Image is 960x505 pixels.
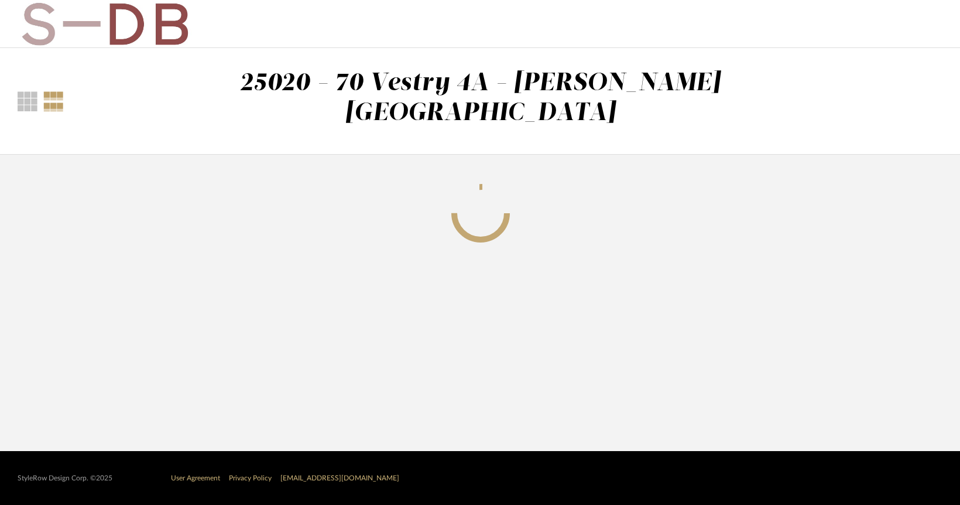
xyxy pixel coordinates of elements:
div: 25020 - 70 Vestry 4A - [PERSON_NAME][GEOGRAPHIC_DATA] [240,71,721,125]
a: [EMAIL_ADDRESS][DOMAIN_NAME] [280,475,399,482]
a: Privacy Policy [229,475,272,482]
img: b32ebaae-4786-4be9-8124-206f41a110d9.jpg [18,1,192,47]
div: StyleRow Design Corp. ©2025 [18,474,112,483]
a: User Agreement [171,475,220,482]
